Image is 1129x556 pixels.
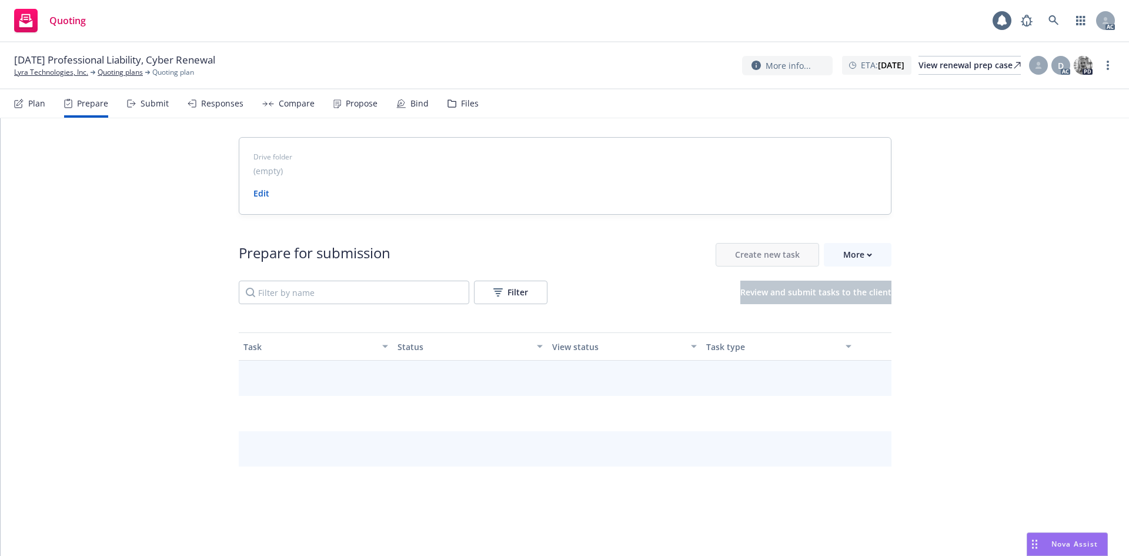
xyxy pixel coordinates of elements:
[49,16,86,25] span: Quoting
[28,99,45,108] div: Plan
[1101,58,1115,72] a: more
[398,341,530,353] div: Status
[918,56,1021,74] div: View renewal prep case
[474,281,547,304] button: Filter
[1042,9,1065,32] a: Search
[766,59,811,72] span: More info...
[824,243,891,267] button: More
[706,341,839,353] div: Task type
[878,59,904,71] strong: [DATE]
[716,243,819,267] button: Create new task
[9,4,91,37] a: Quoting
[740,287,891,298] span: Review and submit tasks to the client
[152,67,194,78] span: Quoting plan
[410,99,429,108] div: Bind
[239,243,390,267] div: Prepare for submission
[253,152,877,162] span: Drive folder
[253,188,269,199] a: Edit
[346,99,378,108] div: Propose
[14,53,215,67] span: [DATE] Professional Liability, Cyber Renewal
[552,341,684,353] div: View status
[14,67,88,78] a: Lyra Technologies, Inc.
[239,281,469,304] input: Filter by name
[243,341,376,353] div: Task
[1058,59,1064,72] span: D
[742,56,833,75] button: More info...
[461,99,479,108] div: Files
[735,249,800,260] span: Create new task
[98,67,143,78] a: Quoting plans
[1015,9,1038,32] a: Report a Bug
[1069,9,1093,32] a: Switch app
[141,99,169,108] div: Submit
[861,59,904,71] span: ETA :
[201,99,243,108] div: Responses
[393,332,547,361] button: Status
[1027,533,1042,555] div: Drag to move
[843,244,872,266] div: More
[493,281,528,304] div: Filter
[1051,539,1098,549] span: Nova Assist
[740,281,891,304] button: Review and submit tasks to the client
[1074,56,1093,75] img: photo
[547,332,702,361] button: View status
[239,332,393,361] button: Task
[1027,532,1108,556] button: Nova Assist
[918,56,1021,75] a: View renewal prep case
[279,99,315,108] div: Compare
[77,99,108,108] div: Prepare
[253,165,283,177] span: (empty)
[702,332,856,361] button: Task type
